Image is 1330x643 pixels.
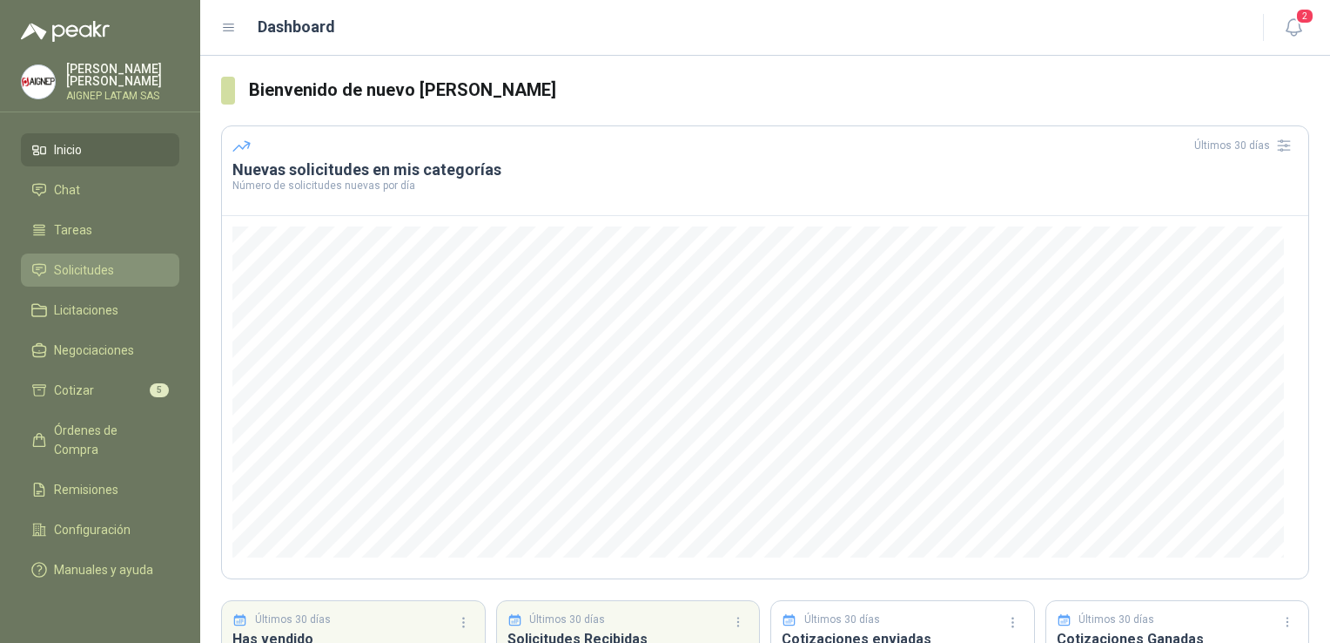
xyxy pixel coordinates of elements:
div: Últimos 30 días [1194,132,1298,159]
span: Cotizar [54,381,94,400]
a: Chat [21,173,179,206]
h3: Nuevas solicitudes en mis categorías [232,159,1298,180]
p: AIGNEP LATAM SAS [66,91,179,101]
span: Configuración [54,520,131,539]
a: Negociaciones [21,334,179,367]
span: 5 [150,383,169,397]
span: Licitaciones [54,301,118,320]
a: Configuración [21,513,179,546]
p: Últimos 30 días [1078,612,1154,628]
a: Remisiones [21,473,179,506]
a: Licitaciones [21,294,179,327]
p: [PERSON_NAME] [PERSON_NAME] [66,63,179,87]
p: Últimos 30 días [804,612,880,628]
span: 2 [1295,8,1314,24]
a: Cotizar5 [21,374,179,407]
img: Company Logo [22,65,55,98]
h3: Bienvenido de nuevo [PERSON_NAME] [249,77,1309,104]
span: Tareas [54,220,92,240]
a: Tareas [21,213,179,247]
span: Solicitudes [54,261,114,280]
h1: Dashboard [258,15,335,39]
span: Inicio [54,140,82,159]
p: Últimos 30 días [529,612,605,628]
a: Manuales y ayuda [21,553,179,586]
p: Número de solicitudes nuevas por día [232,180,1298,191]
img: Logo peakr [21,21,110,42]
p: Últimos 30 días [255,612,331,628]
a: Inicio [21,133,179,166]
span: Negociaciones [54,341,134,360]
span: Manuales y ayuda [54,560,153,579]
span: Órdenes de Compra [54,421,163,459]
a: Órdenes de Compra [21,414,179,466]
button: 2 [1278,12,1309,44]
span: Remisiones [54,480,118,499]
a: Solicitudes [21,254,179,287]
span: Chat [54,180,80,200]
